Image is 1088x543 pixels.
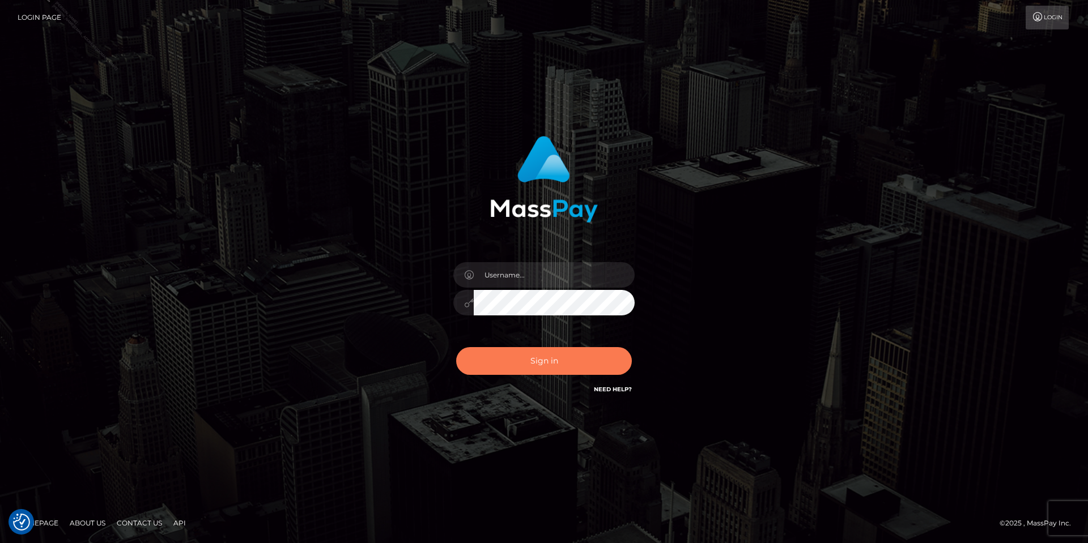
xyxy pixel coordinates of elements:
[594,386,632,393] a: Need Help?
[1000,517,1079,529] div: © 2025 , MassPay Inc.
[490,136,598,223] img: MassPay Login
[456,347,632,375] button: Sign in
[18,6,61,29] a: Login Page
[13,514,30,531] button: Consent Preferences
[112,514,167,532] a: Contact Us
[169,514,190,532] a: API
[12,514,63,532] a: Homepage
[474,262,635,288] input: Username...
[65,514,110,532] a: About Us
[13,514,30,531] img: Revisit consent button
[1026,6,1069,29] a: Login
